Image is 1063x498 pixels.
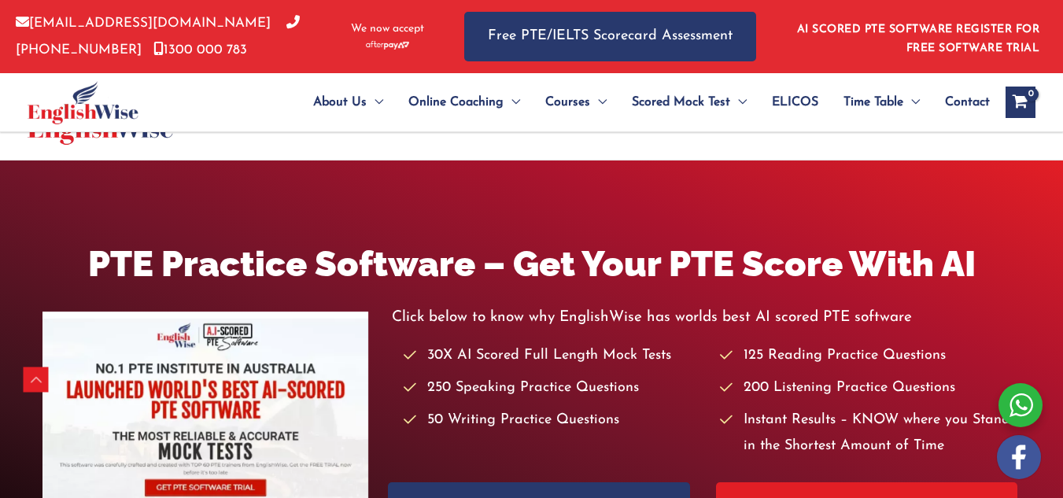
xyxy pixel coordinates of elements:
li: Instant Results – KNOW where you Stand in the Shortest Amount of Time [720,408,1021,460]
span: Menu Toggle [903,75,920,130]
span: Menu Toggle [730,75,747,130]
nav: Site Navigation: Main Menu [275,75,990,130]
span: Online Coaching [408,75,504,130]
img: white-facebook.png [997,435,1041,479]
a: 1300 000 783 [153,43,247,57]
span: About Us [313,75,367,130]
li: 125 Reading Practice Questions [720,343,1021,369]
span: We now accept [351,21,424,37]
a: [PHONE_NUMBER] [16,17,300,56]
span: Contact [945,75,990,130]
span: Time Table [843,75,903,130]
span: Scored Mock Test [632,75,730,130]
a: Contact [932,75,990,130]
aside: Header Widget 1 [788,11,1047,62]
a: Online CoachingMenu Toggle [396,75,533,130]
a: About UsMenu Toggle [301,75,396,130]
span: Menu Toggle [590,75,607,130]
li: 200 Listening Practice Questions [720,375,1021,401]
li: 30X AI Scored Full Length Mock Tests [404,343,704,369]
a: AI SCORED PTE SOFTWARE REGISTER FOR FREE SOFTWARE TRIAL [797,24,1040,54]
p: Click below to know why EnglishWise has worlds best AI scored PTE software [392,304,1021,330]
a: Time TableMenu Toggle [831,75,932,130]
img: cropped-ew-logo [28,81,138,124]
span: Menu Toggle [367,75,383,130]
span: ELICOS [772,75,818,130]
li: 250 Speaking Practice Questions [404,375,704,401]
a: Free PTE/IELTS Scorecard Assessment [464,12,756,61]
a: ELICOS [759,75,831,130]
img: Afterpay-Logo [366,41,409,50]
a: [EMAIL_ADDRESS][DOMAIN_NAME] [16,17,271,30]
a: View Shopping Cart, empty [1006,87,1035,118]
h1: PTE Practice Software – Get Your PTE Score With AI [42,239,1021,289]
span: Menu Toggle [504,75,520,130]
span: Courses [545,75,590,130]
a: CoursesMenu Toggle [533,75,619,130]
li: 50 Writing Practice Questions [404,408,704,433]
a: Scored Mock TestMenu Toggle [619,75,759,130]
